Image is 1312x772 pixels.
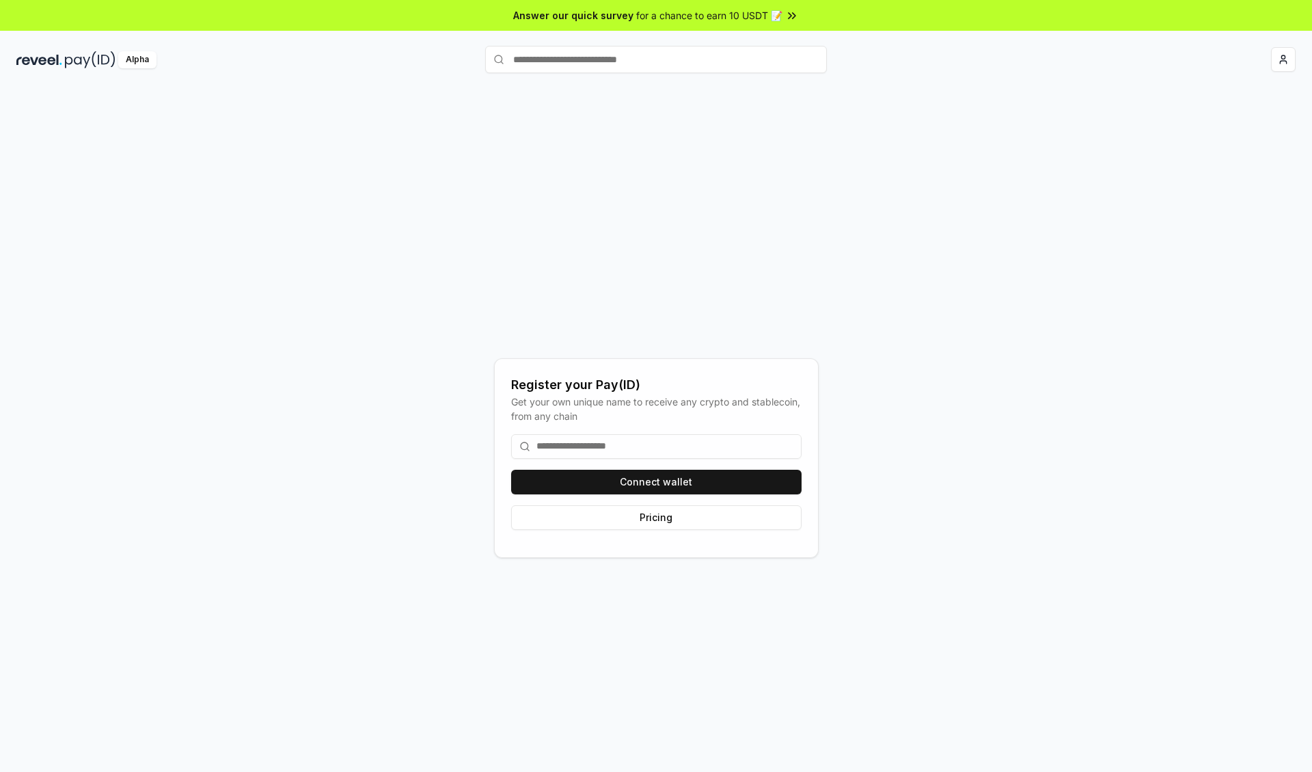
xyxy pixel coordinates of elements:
button: Pricing [511,505,802,530]
div: Get your own unique name to receive any crypto and stablecoin, from any chain [511,395,802,423]
img: pay_id [65,51,115,68]
div: Alpha [118,51,156,68]
div: Register your Pay(ID) [511,375,802,395]
span: Answer our quick survey [513,8,633,23]
img: reveel_dark [16,51,62,68]
span: for a chance to earn 10 USDT 📝 [636,8,782,23]
button: Connect wallet [511,470,802,494]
